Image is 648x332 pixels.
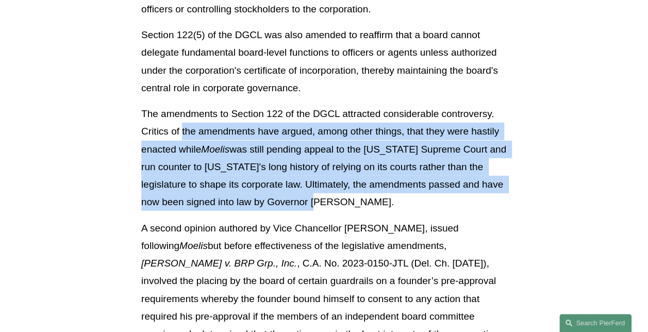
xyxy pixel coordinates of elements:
p: Section 122(5) of the DGCL was also amended to reaffirm that a board cannot delegate fundamental ... [141,26,507,97]
em: [PERSON_NAME] v. BRP Grp., Inc. [141,258,297,269]
p: The amendments to Section 122 of the DGCL attracted considerable controversy. Critics of the amen... [141,105,507,211]
em: Moelis [179,240,208,251]
a: Search this site [559,314,632,332]
em: Moelis [201,144,229,155]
